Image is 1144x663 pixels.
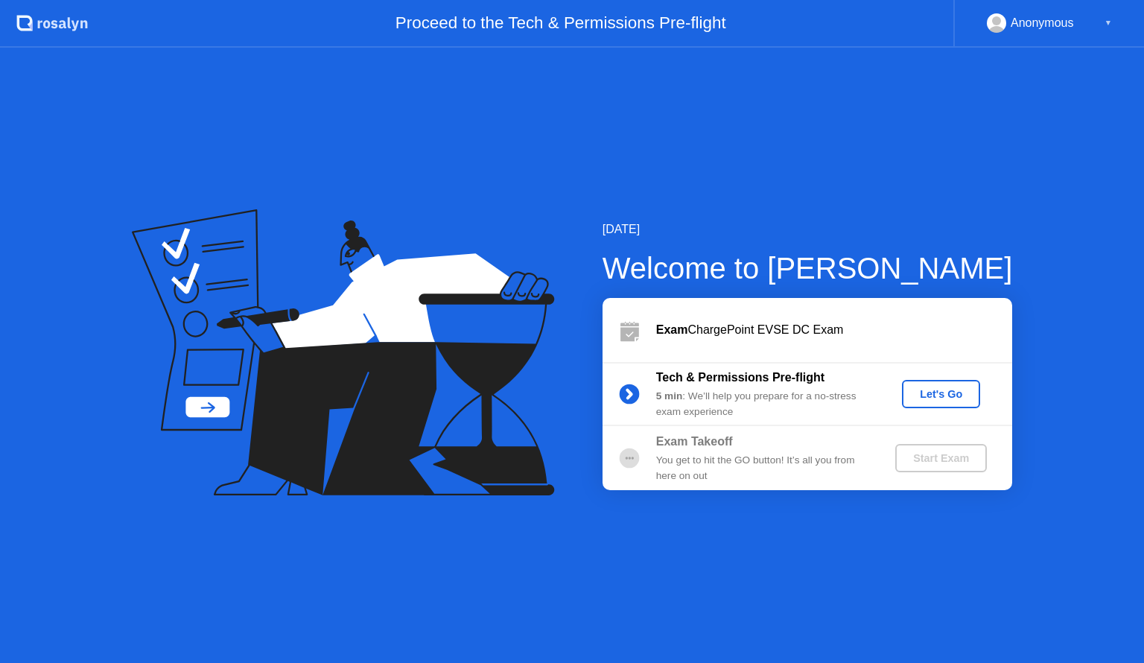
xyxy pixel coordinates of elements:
button: Start Exam [895,444,987,472]
div: Anonymous [1011,13,1074,33]
div: Let's Go [908,388,974,400]
div: You get to hit the GO button! It’s all you from here on out [656,453,871,483]
div: ▼ [1105,13,1112,33]
div: [DATE] [603,221,1013,238]
b: Exam [656,323,688,336]
div: : We’ll help you prepare for a no-stress exam experience [656,389,871,419]
div: ChargePoint EVSE DC Exam [656,321,1012,339]
div: Welcome to [PERSON_NAME] [603,246,1013,291]
b: Tech & Permissions Pre-flight [656,371,824,384]
div: Start Exam [901,452,981,464]
button: Let's Go [902,380,980,408]
b: Exam Takeoff [656,435,733,448]
b: 5 min [656,390,683,402]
